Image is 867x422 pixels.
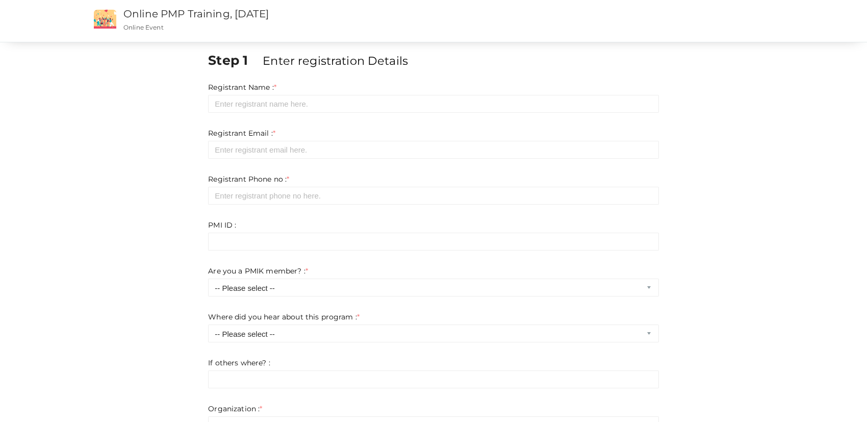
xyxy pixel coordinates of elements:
a: Online PMP Training, [DATE] [123,8,269,20]
label: Step 1 [208,51,261,69]
input: Enter registrant phone no here. [208,187,658,205]
p: Online Event [123,23,557,32]
label: Registrant Name : [208,82,276,92]
label: If others where? : [208,358,270,368]
input: Enter registrant name here. [208,95,658,113]
label: Are you a PMIK member? : [208,266,308,276]
input: Enter registrant email here. [208,141,658,159]
label: Registrant Phone no : [208,174,289,184]
label: Organization : [208,404,262,414]
label: Where did you hear about this program : [208,312,360,322]
label: Enter registration Details [263,53,408,69]
label: Registrant Email : [208,128,275,138]
img: event2.png [94,10,116,29]
label: PMI ID : [208,220,236,230]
